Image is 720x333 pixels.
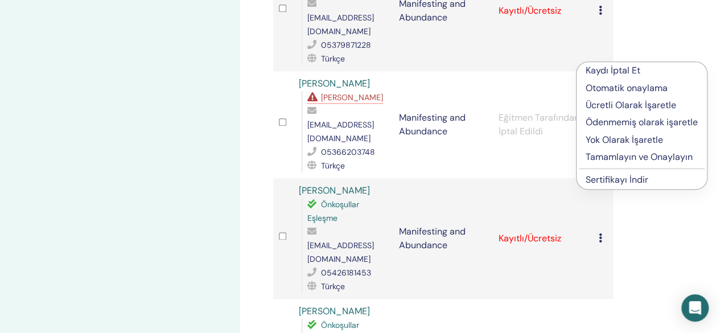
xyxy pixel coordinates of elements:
span: 05366203748 [321,147,375,157]
span: 05426181453 [321,268,371,278]
span: [EMAIL_ADDRESS][DOMAIN_NAME] [307,13,374,36]
div: Open Intercom Messenger [681,294,709,322]
a: [PERSON_NAME] [299,305,370,317]
span: [EMAIL_ADDRESS][DOMAIN_NAME] [307,240,374,264]
span: Önkoşullar Eşleşme [307,199,359,223]
span: Türkçe [321,161,345,171]
td: Manifesting and Abundance [393,71,493,178]
a: Sertifikayı İndir [586,174,648,186]
a: [PERSON_NAME] [299,77,370,89]
td: Manifesting and Abundance [393,178,493,299]
p: Ücretli Olarak İşaretle [586,98,698,112]
p: Tamamlayın ve Onaylayın [586,150,698,164]
p: Ödenmemiş olarak işaretle [586,116,698,129]
p: Yok Olarak İşaretle [586,133,698,147]
span: Türkçe [321,54,345,64]
span: Türkçe [321,281,345,291]
span: 05379871228 [321,40,371,50]
p: Otomatik onaylama [586,81,698,95]
span: [EMAIL_ADDRESS][DOMAIN_NAME] [307,120,374,143]
a: [PERSON_NAME] [299,184,370,196]
p: Kaydı İptal Et [586,64,698,77]
span: [PERSON_NAME] [321,92,383,102]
